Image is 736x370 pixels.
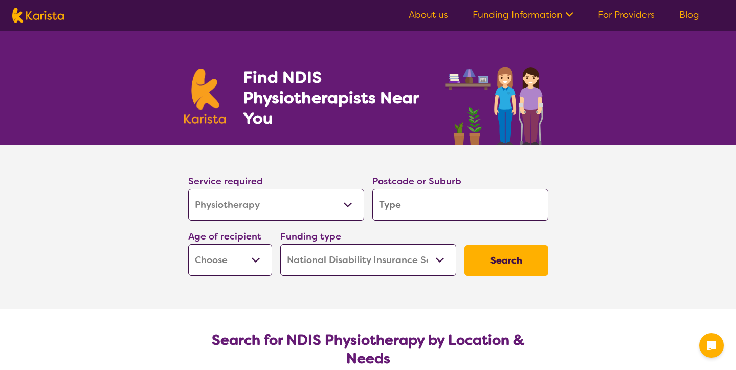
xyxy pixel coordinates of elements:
[196,331,540,368] h2: Search for NDIS Physiotherapy by Location & Needs
[598,9,655,21] a: For Providers
[464,245,548,276] button: Search
[372,189,548,221] input: Type
[442,55,552,145] img: physiotherapy
[679,9,699,21] a: Blog
[372,175,461,187] label: Postcode or Suburb
[280,230,341,243] label: Funding type
[12,8,64,23] img: Karista logo
[243,67,432,128] h1: Find NDIS Physiotherapists Near You
[184,69,226,124] img: Karista logo
[188,175,263,187] label: Service required
[188,230,261,243] label: Age of recipient
[473,9,573,21] a: Funding Information
[409,9,448,21] a: About us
